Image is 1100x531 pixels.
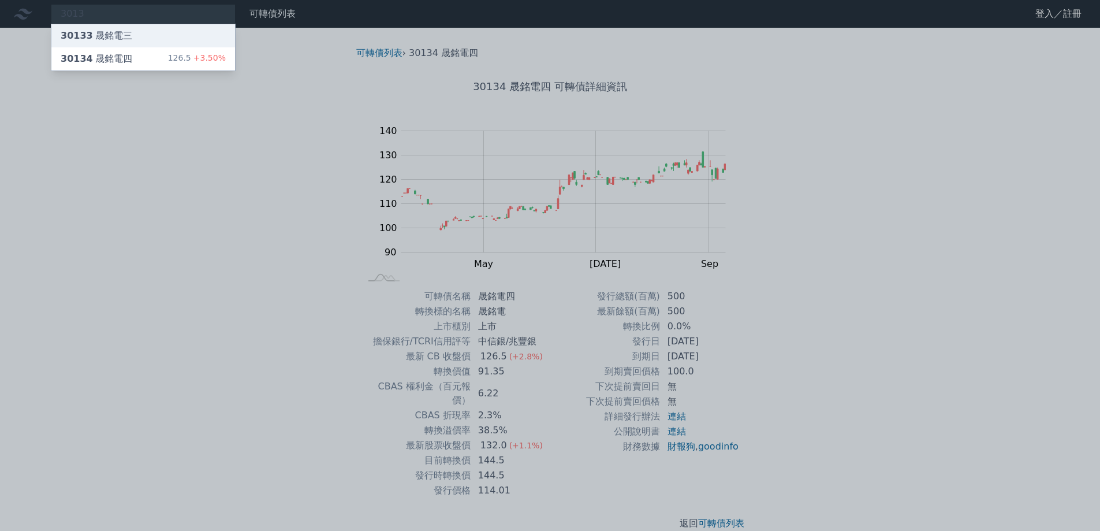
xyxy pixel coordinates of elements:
[51,24,235,47] a: 30133晟銘電三
[61,30,93,41] span: 30133
[61,29,132,43] div: 晟銘電三
[61,53,93,64] span: 30134
[191,53,226,62] span: +3.50%
[168,52,226,66] div: 126.5
[61,52,132,66] div: 晟銘電四
[51,47,235,70] a: 30134晟銘電四 126.5+3.50%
